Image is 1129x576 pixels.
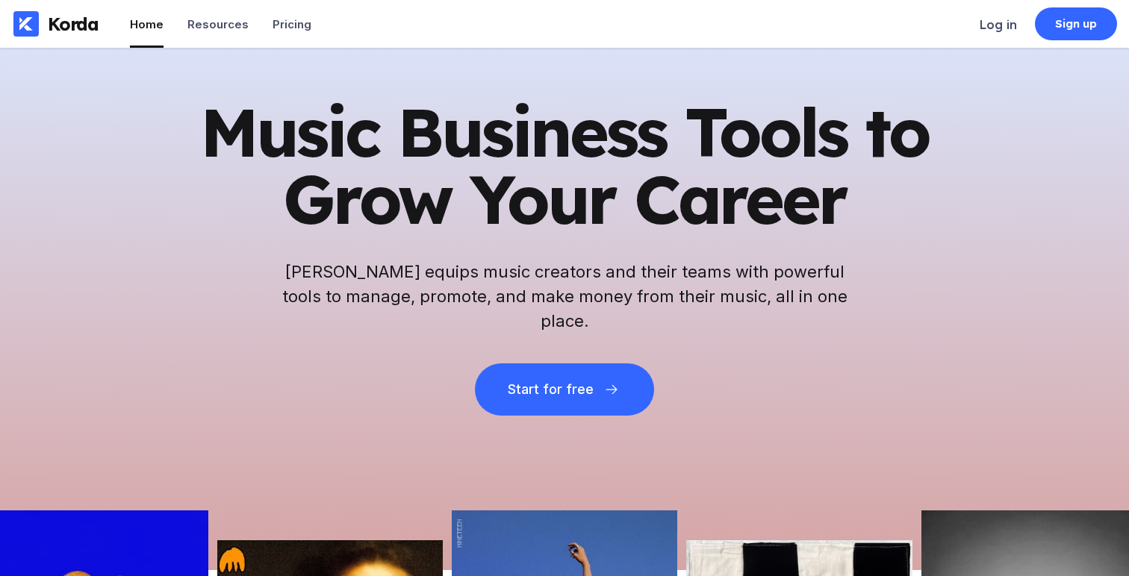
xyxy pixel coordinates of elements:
div: Home [130,17,164,31]
button: Start for free [475,363,654,416]
div: Sign up [1055,16,1098,31]
div: Korda [48,13,99,35]
div: Start for free [508,382,593,397]
div: Pricing [273,17,311,31]
h2: [PERSON_NAME] equips music creators and their teams with powerful tools to manage, promote, and m... [281,260,848,334]
div: Log in [980,17,1017,32]
h1: Music Business Tools to Grow Your Career [199,98,930,233]
a: Sign up [1035,7,1117,40]
div: Resources [187,17,249,31]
